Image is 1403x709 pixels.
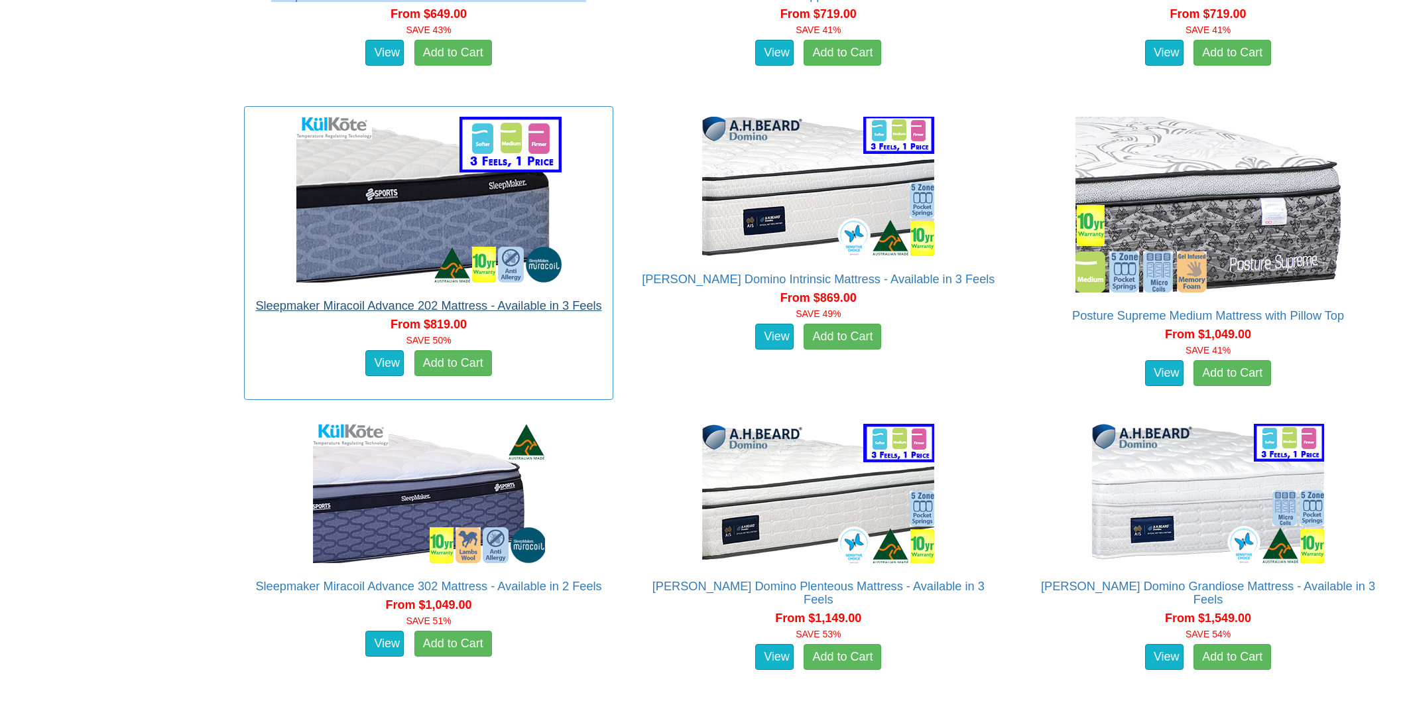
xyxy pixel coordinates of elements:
span: From $649.00 [391,7,467,21]
a: Add to Cart [414,40,492,66]
span: From $869.00 [780,291,857,304]
span: From $719.00 [780,7,857,21]
a: Add to Cart [414,350,492,377]
a: Sleepmaker Miracoil Advance 202 Mattress - Available in 3 Feels [255,299,601,312]
a: Add to Cart [414,631,492,657]
img: A.H Beard Domino Intrinsic Mattress - Available in 3 Feels [699,113,938,259]
a: Add to Cart [1193,360,1271,387]
span: From $1,049.00 [1165,328,1251,341]
span: From $1,049.00 [386,598,472,612]
font: SAVE 43% [406,25,451,35]
font: SAVE 41% [1186,345,1231,355]
a: View [755,324,794,350]
a: View [755,644,794,671]
img: Sleepmaker Miracoil Advance 302 Mattress - Available in 2 Feels [310,420,548,566]
a: [PERSON_NAME] Domino Intrinsic Mattress - Available in 3 Feels [642,273,995,286]
a: Add to Cart [804,40,881,66]
font: SAVE 41% [796,25,841,35]
span: From $1,149.00 [775,612,861,625]
font: SAVE 49% [796,308,841,319]
a: View [1145,40,1184,66]
span: From $719.00 [1170,7,1247,21]
a: Posture Supreme Medium Mattress with Pillow Top [1072,309,1344,322]
a: View [365,40,404,66]
img: Posture Supreme Medium Mattress with Pillow Top [1072,113,1344,296]
font: SAVE 50% [406,335,451,346]
font: SAVE 41% [1186,25,1231,35]
a: Add to Cart [1193,644,1271,671]
font: SAVE 53% [796,629,841,639]
a: Add to Cart [804,644,881,671]
a: Add to Cart [804,324,881,350]
img: A.H Beard Domino Plenteous Mattress - Available in 3 Feels [699,420,938,566]
img: Sleepmaker Miracoil Advance 202 Mattress - Available in 3 Feels [293,113,565,286]
a: View [1145,644,1184,671]
font: SAVE 51% [406,615,451,626]
span: From $819.00 [391,318,467,331]
a: View [755,40,794,66]
img: A.H Beard Domino Grandiose Mattress - Available in 3 Feels [1089,420,1327,566]
a: Sleepmaker Miracoil Advance 302 Mattress - Available in 2 Feels [255,580,601,593]
span: From $1,549.00 [1165,612,1251,625]
a: View [365,631,404,657]
a: Add to Cart [1193,40,1271,66]
a: [PERSON_NAME] Domino Plenteous Mattress - Available in 3 Feels [652,580,985,606]
a: View [1145,360,1184,387]
a: View [365,350,404,377]
font: SAVE 54% [1186,629,1231,639]
a: [PERSON_NAME] Domino Grandiose Mattress - Available in 3 Feels [1041,580,1375,606]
